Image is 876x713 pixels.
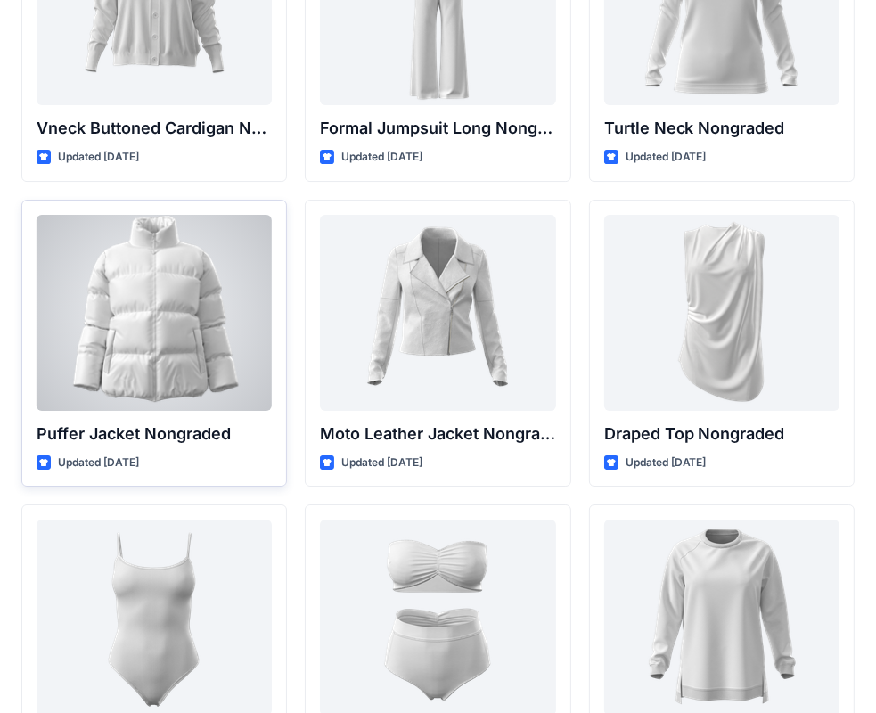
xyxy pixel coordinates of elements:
p: Updated [DATE] [58,454,139,472]
a: Moto Leather Jacket Nongraded [320,215,555,411]
p: Updated [DATE] [626,454,707,472]
a: Draped Top Nongraded [604,215,839,411]
a: Puffer Jacket Nongraded [37,215,272,411]
p: Updated [DATE] [341,148,422,167]
p: Formal Jumpsuit Long Nongraded [320,116,555,141]
p: Updated [DATE] [58,148,139,167]
p: Updated [DATE] [626,148,707,167]
p: Draped Top Nongraded [604,422,839,447]
p: Updated [DATE] [341,454,422,472]
p: Puffer Jacket Nongraded [37,422,272,447]
p: Vneck Buttoned Cardigan Nongraded [37,116,272,141]
p: Moto Leather Jacket Nongraded [320,422,555,447]
p: Turtle Neck Nongraded [604,116,839,141]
